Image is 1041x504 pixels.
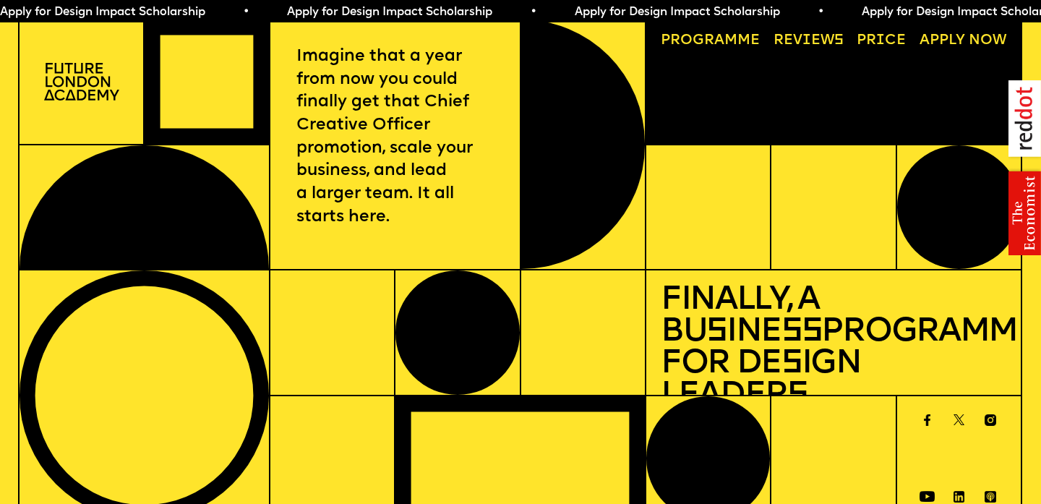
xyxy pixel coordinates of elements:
h1: Finally, a Bu ine Programme for De ign Leader [661,285,1006,411]
p: Imagine that a year from now you could finally get that Chief Creative Officer promotion, scale y... [296,46,494,229]
span: ss [781,315,821,349]
span: s [787,379,807,413]
a: Apply now [912,27,1014,56]
span: • [818,7,824,18]
a: Reviews [766,27,851,56]
a: Programme [654,27,767,56]
span: a [714,33,724,48]
span: A [920,33,930,48]
span: s [781,347,802,381]
span: • [243,7,249,18]
span: s [706,315,727,349]
a: Price [849,27,913,56]
span: • [530,7,536,18]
